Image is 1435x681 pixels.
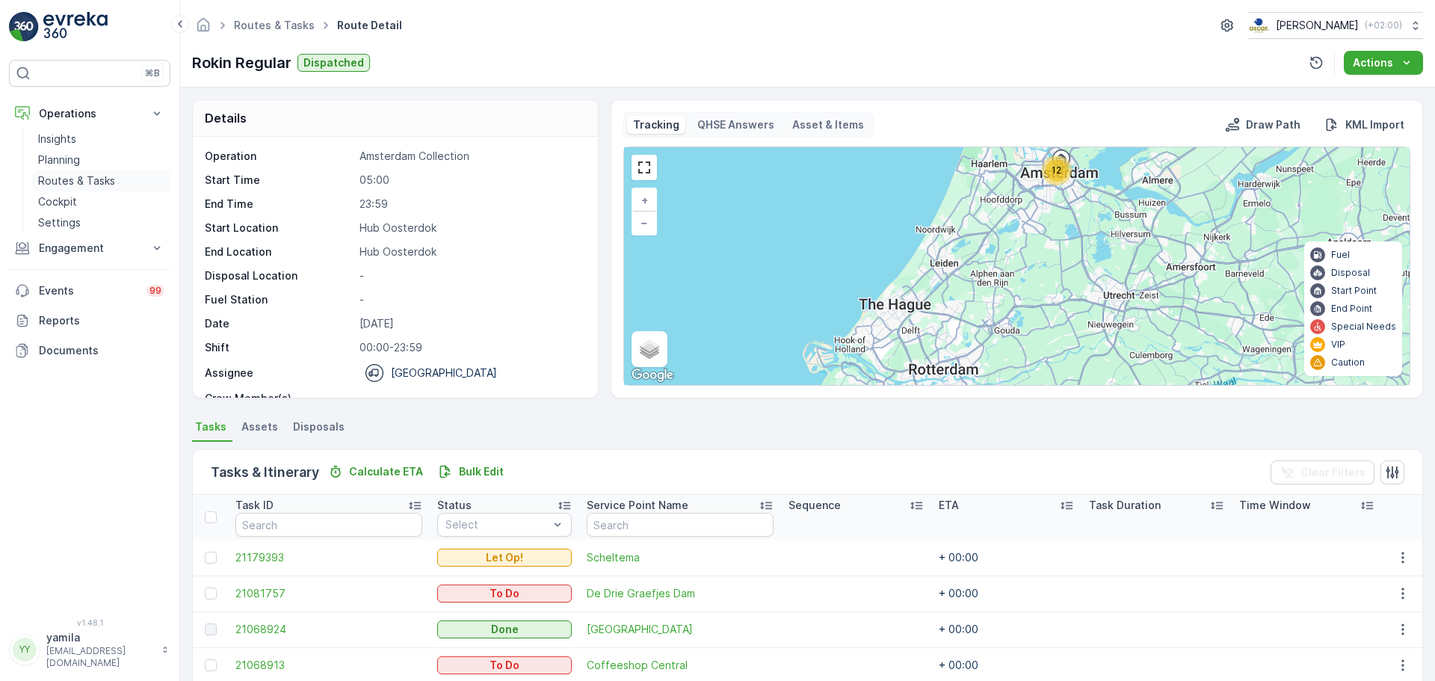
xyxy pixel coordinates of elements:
p: Insights [38,132,76,147]
img: basis-logo_rgb2x.png [1248,17,1270,34]
span: Tasks [195,419,226,434]
p: Disposal [1331,267,1370,279]
p: To Do [490,658,519,673]
p: QHSE Answers [697,117,774,132]
p: Disposal Location [205,268,354,283]
p: Let Op! [486,550,523,565]
p: Planning [38,152,80,167]
p: Task Duration [1089,498,1161,513]
p: Hub Oosterdok [359,244,582,259]
p: Select [445,517,549,532]
a: De Drie Graefjes Dam [587,586,773,601]
p: Asset & Items [792,117,864,132]
a: 21068924 [235,622,422,637]
p: Amsterdam Collection [359,149,582,164]
p: [DATE] [359,316,582,331]
p: Done [491,622,519,637]
a: Routes & Tasks [234,19,315,31]
p: Assignee [205,366,253,380]
a: Scheltema [587,550,773,565]
button: YYyamila[EMAIL_ADDRESS][DOMAIN_NAME] [9,630,170,669]
p: Start Time [205,173,354,188]
p: yamila [46,630,154,645]
a: Zoom In [633,189,655,212]
p: Special Needs [1331,321,1396,333]
button: [PERSON_NAME](+02:00) [1248,12,1423,39]
button: Dispatched [297,54,370,72]
p: [EMAIL_ADDRESS][DOMAIN_NAME] [46,645,154,669]
p: - [359,391,582,406]
p: Shift [205,340,354,355]
p: Details [205,109,247,127]
p: Engagement [39,241,141,256]
a: Planning [32,150,170,170]
p: Bulk Edit [459,464,504,479]
p: Date [205,316,354,331]
div: 0 [624,147,1410,385]
span: v 1.48.1 [9,618,170,627]
p: - [359,268,582,283]
p: End Location [205,244,354,259]
a: Insights [32,129,170,150]
p: Actions [1353,55,1393,70]
a: Coffeeshop Central [587,658,773,673]
td: + 00:00 [931,540,1081,576]
p: Clear Filters [1300,465,1365,480]
p: Service Point Name [587,498,688,513]
p: Start Location [205,221,354,235]
div: Toggle Row Selected [205,588,217,600]
p: ETA [939,498,959,513]
p: Routes & Tasks [38,173,115,188]
p: 99 [149,285,161,297]
p: To Do [490,586,519,601]
p: Calculate ETA [349,464,423,479]
button: Actions [1344,51,1423,75]
button: To Do [437,585,573,603]
p: KML Import [1345,117,1404,132]
a: Settings [32,212,170,233]
span: 12 [1052,164,1061,176]
p: 23:59 [359,197,582,212]
p: End Time [205,197,354,212]
p: Hub Oosterdok [359,221,582,235]
img: Google [628,366,677,385]
a: Routes & Tasks [32,170,170,191]
p: Sequence [789,498,841,513]
span: + [641,194,648,206]
span: Route Detail [334,18,405,33]
p: Operation [205,149,354,164]
a: Layers [633,333,666,366]
p: Cockpit [38,194,77,209]
a: 21068913 [235,658,422,673]
p: 00:00-23:59 [359,340,582,355]
button: Operations [9,99,170,129]
span: 21081757 [235,586,422,601]
p: Time Window [1239,498,1311,513]
p: [PERSON_NAME] [1276,18,1359,33]
button: To Do [437,656,573,674]
p: Rokin Regular [192,52,291,74]
span: [GEOGRAPHIC_DATA] [587,622,773,637]
a: Documents [9,336,170,366]
p: Dispatched [303,55,364,70]
button: KML Import [1318,116,1410,134]
a: Events99 [9,276,170,306]
button: Calculate ETA [322,463,429,481]
p: 05:00 [359,173,582,188]
a: Reports [9,306,170,336]
div: Toggle Row Selected [205,552,217,564]
p: Draw Path [1246,117,1300,132]
p: Start Point [1331,285,1377,297]
span: 21179393 [235,550,422,565]
button: Let Op! [437,549,573,567]
button: Engagement [9,233,170,263]
div: Toggle Row Selected [205,623,217,635]
button: Bulk Edit [432,463,510,481]
p: Fuel [1331,249,1350,261]
button: Done [437,620,573,638]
